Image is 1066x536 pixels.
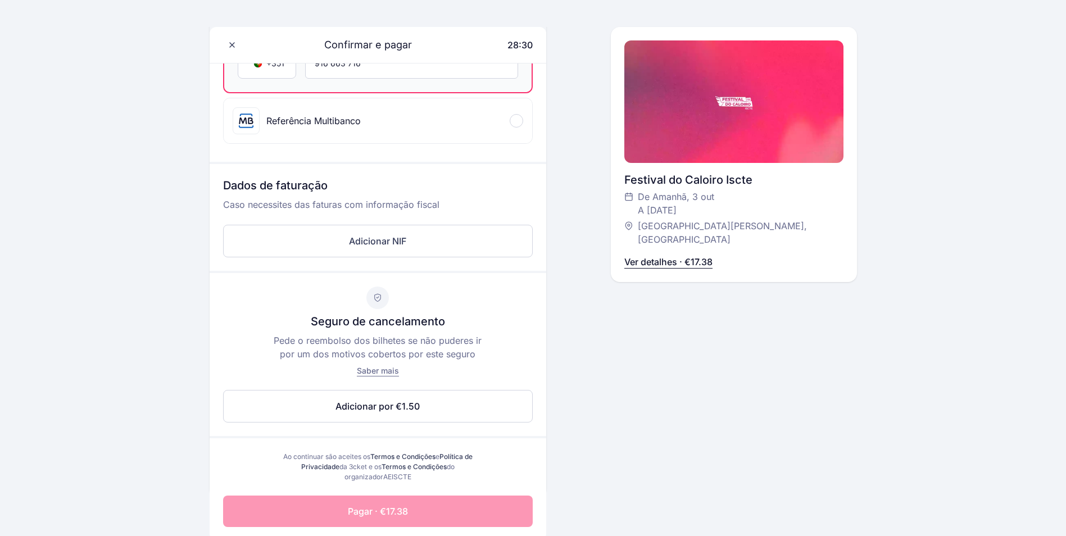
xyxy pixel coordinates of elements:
span: AEISCTE [383,473,411,481]
a: Termos e Condições [370,452,436,461]
span: De Amanhã, 3 out A [DATE] [638,190,714,217]
span: Pagar · €17.38 [348,505,408,518]
span: 28:30 [507,39,533,51]
span: Saber mais [357,366,399,375]
p: Caso necessites das faturas com informação fiscal [223,198,533,220]
h3: Dados de faturação [223,178,533,198]
div: Referência Multibanco [266,114,361,128]
a: Termos e Condições [382,462,447,471]
div: Festival do Caloiro Iscte [624,172,843,188]
p: Ver detalhes · €17.38 [624,255,713,269]
p: Seguro de cancelamento [311,314,445,329]
p: Pede o reembolso dos bilhetes se não puderes ir por um dos motivos cobertos por este seguro [270,334,486,361]
button: Pagar · €17.38 [223,496,533,527]
div: Ao continuar são aceites os e da 3cket e os do organizador [273,452,483,482]
button: Adicionar NIF [223,225,533,257]
button: Adicionar por €1.50 [223,390,533,423]
span: Adicionar por €1.50 [335,399,420,413]
span: [GEOGRAPHIC_DATA][PERSON_NAME], [GEOGRAPHIC_DATA] [638,219,832,246]
span: Confirmar e pagar [311,37,412,53]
